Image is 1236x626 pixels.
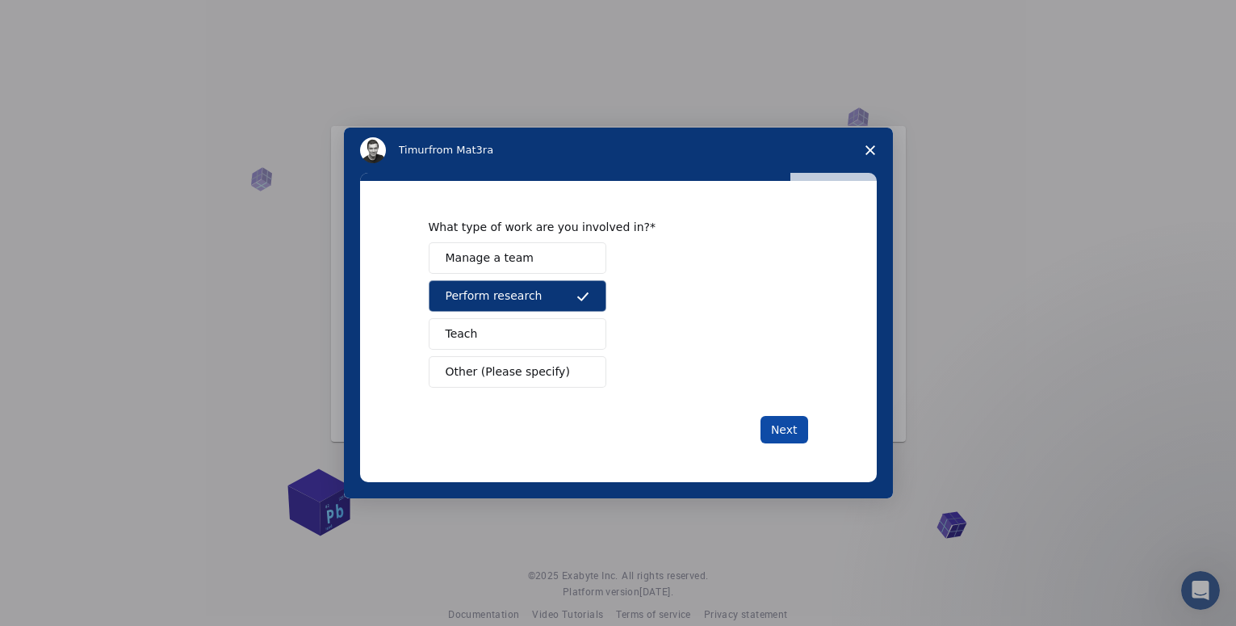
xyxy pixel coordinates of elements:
[848,128,893,173] span: Close survey
[429,220,784,234] div: What type of work are you involved in?
[429,144,493,156] span: from Mat3ra
[429,318,606,350] button: Teach
[360,137,386,163] img: Profile image for Timur
[32,11,90,26] span: Support
[446,326,478,342] span: Teach
[446,250,534,267] span: Manage a team
[429,242,606,274] button: Manage a team
[399,144,429,156] span: Timur
[760,416,808,443] button: Next
[429,356,606,388] button: Other (Please specify)
[446,288,543,305] span: Perform research
[429,280,606,312] button: Perform research
[446,363,570,380] span: Other (Please specify)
